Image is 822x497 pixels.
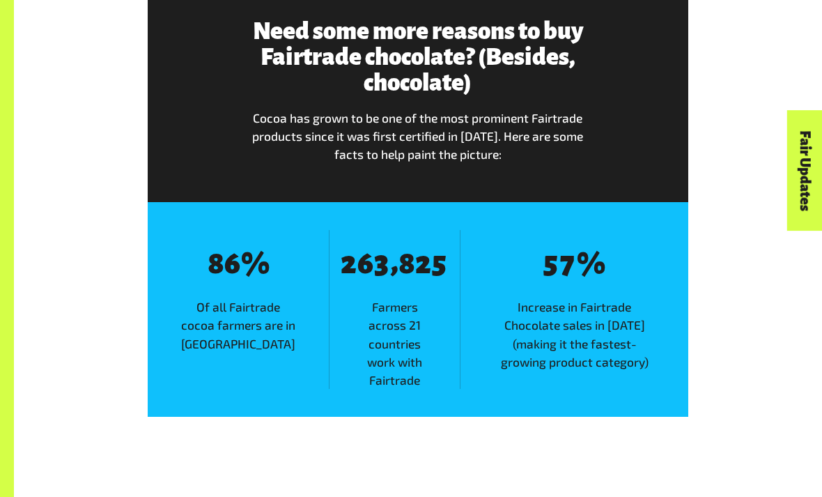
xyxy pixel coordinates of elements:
[329,298,460,389] span: Farmers across 21 countries work with Fairtrade
[543,247,560,280] span: 5
[208,247,224,280] span: 8
[432,247,449,280] span: 5
[241,248,270,280] span: %
[252,111,583,161] span: Cocoa has grown to be one of the most prominent Fairtrade products since it was first certified i...
[460,298,688,371] span: Increase in Fairtrade Chocolate sales in [DATE] (making it the fastest-growing product category)
[357,247,374,280] span: 6
[577,248,605,280] span: %
[398,247,415,280] span: 8
[240,18,595,95] h3: Need some more reasons to buy Fairtrade chocolate? (Besides, chocolate)
[341,247,357,280] span: 2
[224,247,241,280] span: 6
[148,298,329,352] span: Of all Fairtrade cocoa farmers are in [GEOGRAPHIC_DATA]
[374,247,391,280] span: 3
[560,247,577,280] span: 7
[391,246,398,278] span: ,
[415,247,432,280] span: 2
